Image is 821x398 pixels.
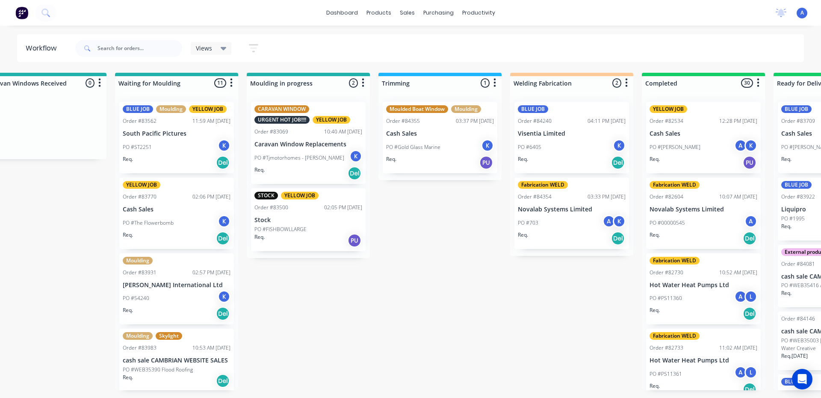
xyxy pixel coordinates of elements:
div: Del [743,307,756,321]
div: BLUE JOB [123,105,153,113]
div: MouldingSkylightOrder #8398310:53 AM [DATE]cash sale CAMBRIAN WEBSITE SALESPO #WEB35390 Flood Roo... [119,329,234,392]
div: 02:57 PM [DATE] [192,269,230,276]
div: Order #83709 [781,117,815,125]
p: cash sale CAMBRIAN WEBSITE SALES [123,357,230,364]
p: Caravan Window Replacements [254,141,362,148]
p: Req. [650,155,660,163]
div: K [349,150,362,163]
p: PO #PS11360 [650,294,682,302]
div: 10:07 AM [DATE] [719,193,757,201]
div: Skylight [156,332,182,340]
div: Del [611,232,625,245]
div: BLUE JOBOrder #8424004:11 PM [DATE]Visentia LimitedPO #6405KReq.Del [514,102,629,173]
div: Order #83069 [254,128,288,136]
div: Del [348,166,361,180]
p: PO #Gold Glass Marine [386,143,440,151]
p: Req. [DATE] [781,352,808,360]
p: Hot Water Heat Pumps Ltd [650,357,757,364]
div: STOCKYELLOW JOBOrder #8350002:05 PM [DATE]StockPO #FISHBOWLLARGEReq.PU [251,188,366,251]
div: Order #83562 [123,117,157,125]
div: A [602,215,615,228]
div: BLUE JOB [781,105,812,113]
p: Req. [650,231,660,239]
div: Moulded Boat Window [386,105,448,113]
div: Order #83770 [123,193,157,201]
div: Fabrication WELD [518,181,568,189]
div: YELLOW JOB [650,105,687,113]
div: YELLOW JOB [281,192,319,199]
div: BLUE JOB [518,105,548,113]
div: Fabrication WELDOrder #8260410:07 AM [DATE]Novalab Systems LimitedPO #00000545AReq.Del [646,178,761,249]
div: MouldingOrder #8393102:57 PM [DATE][PERSON_NAME] International LtdPO #54240KReq.Del [119,253,234,325]
div: Del [216,374,230,388]
div: K [613,215,626,228]
div: Order #83500 [254,204,288,211]
p: PO #Tjmotorhomes - [PERSON_NAME] [254,154,344,162]
div: Fabrication WELD [650,181,700,189]
input: Search for orders... [97,40,182,57]
div: YELLOW JOB [123,181,160,189]
div: PU [479,156,493,169]
p: PO #PS11361 [650,370,682,378]
div: purchasing [419,6,458,19]
div: Order #84354 [518,193,552,201]
p: Req. [123,306,133,314]
div: Del [216,156,230,169]
div: Moulding [156,105,186,113]
div: productivity [458,6,499,19]
div: Order #83922 [781,193,815,201]
div: PU [743,156,756,169]
p: PO #The Flowerbomb [123,219,174,227]
div: Fabrication WELD [650,257,700,264]
div: Fabrication WELD [650,332,700,340]
div: Order #83931 [123,269,157,276]
div: K [218,215,230,228]
div: 11:59 AM [DATE] [192,117,230,125]
div: L [744,290,757,303]
p: PO #6405 [518,143,541,151]
div: products [362,6,396,19]
p: PO #1995 [781,215,805,223]
a: dashboard [322,6,362,19]
div: Del [743,383,756,396]
div: Order #84081 [781,260,815,268]
div: 10:40 AM [DATE] [324,128,362,136]
div: Order #82730 [650,269,683,276]
p: Cash Sales [386,130,494,137]
p: PO #00000545 [650,219,685,227]
div: 10:52 AM [DATE] [719,269,757,276]
p: Req. [386,155,396,163]
p: PO #[PERSON_NAME] [650,143,700,151]
div: Order #83983 [123,344,157,352]
p: Cash Sales [123,206,230,213]
div: A [744,215,757,228]
div: YELLOW JOBOrder #8253412:28 PM [DATE]Cash SalesPO #[PERSON_NAME]AKReq.PU [646,102,761,173]
div: K [218,139,230,152]
div: YELLOW JOB [189,105,227,113]
p: Hot Water Heat Pumps Ltd [650,282,757,289]
div: Fabrication WELDOrder #8273010:52 AM [DATE]Hot Water Heat Pumps LtdPO #PS11360ALReq.Del [646,253,761,325]
div: Order #82534 [650,117,683,125]
div: 04:11 PM [DATE] [588,117,626,125]
div: Del [743,232,756,245]
p: Novalab Systems Limited [650,206,757,213]
div: K [613,139,626,152]
div: Order #84355 [386,117,420,125]
div: Order #82733 [650,344,683,352]
div: Moulding [123,332,153,340]
span: A [800,9,804,17]
div: Order #82604 [650,193,683,201]
p: Req. [781,155,791,163]
p: Req. [518,231,528,239]
div: CARAVAN WINDOW [254,105,309,113]
p: Req. [518,155,528,163]
p: Req. [254,166,265,174]
p: Req. [781,289,791,297]
p: Req. [650,382,660,390]
div: Del [216,232,230,245]
div: 02:05 PM [DATE] [324,204,362,211]
p: PO #703 [518,219,538,227]
div: K [218,290,230,303]
div: sales [396,6,419,19]
div: 11:02 AM [DATE] [719,344,757,352]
